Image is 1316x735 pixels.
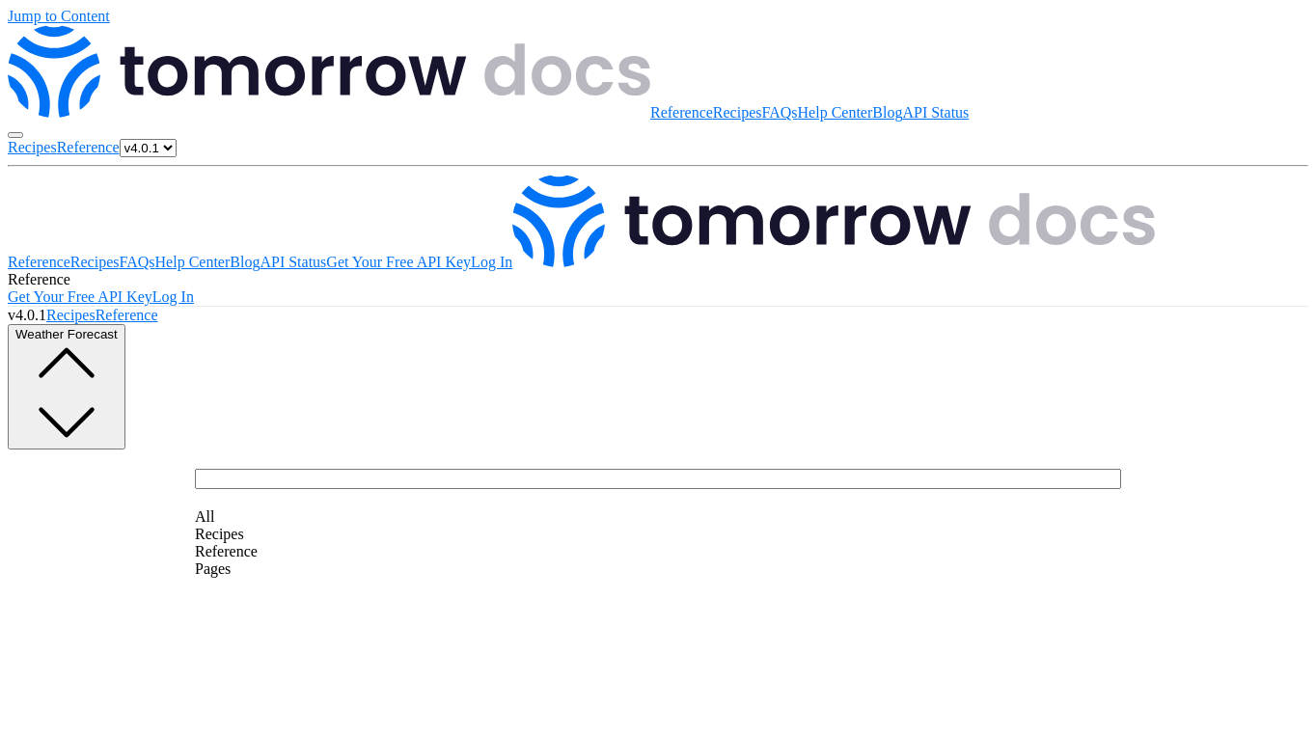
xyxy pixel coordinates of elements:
[195,508,214,526] span: All
[8,139,57,155] a: Recipes
[230,254,260,270] a: Blog
[57,139,120,155] a: Reference
[902,104,969,121] a: API Status
[8,271,1308,288] div: Reference
[8,8,110,24] a: Jump to Content
[8,307,1308,324] nav: Primary navigation
[8,324,125,449] button: Weather Forecast
[762,104,798,121] a: FAQs
[70,254,120,270] a: Recipes
[798,104,873,121] a: Help Center
[8,254,70,270] a: Reference
[120,254,155,270] a: FAQs
[195,469,1121,489] input: Search
[260,254,326,270] a: API Status
[46,307,96,323] a: Recipes
[155,254,231,270] a: Help Center
[512,175,1155,267] img: Tomorrow.io Weather API Docs
[713,104,762,121] a: Recipes
[195,543,1160,560] div: Reference
[471,254,512,270] a: Log In
[195,526,1160,543] div: Recipes
[326,254,471,270] a: Get Your Free API Key
[15,327,118,341] span: Weather Forecast
[872,104,902,121] a: Blog
[195,508,1160,526] div: All
[195,526,244,543] span: Recipes
[8,132,23,138] button: Toggle navigation menu
[152,288,194,305] a: Log In
[8,307,46,323] span: v4.0.1
[195,543,258,560] span: Reference
[650,104,713,121] a: Reference
[8,25,650,118] img: Tomorrow.io Weather API Docs
[96,307,158,323] a: Reference
[8,288,152,305] a: Get Your Free API Key
[195,560,231,578] span: Pages
[195,560,1160,578] div: Pages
